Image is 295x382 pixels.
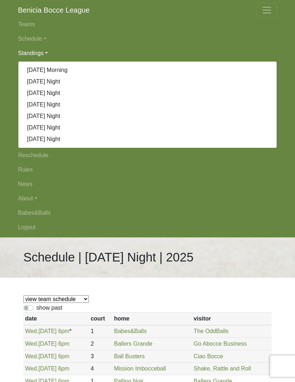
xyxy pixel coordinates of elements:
[89,313,112,325] th: court
[18,32,277,46] a: Schedule
[18,99,277,110] a: [DATE] Night
[194,353,223,359] a: Ciao Bocce
[18,148,277,163] a: Reschedule
[18,163,277,177] a: Rules
[18,191,277,206] a: About
[18,133,277,145] a: [DATE] Night
[18,3,90,17] a: Benicia Bocce League
[18,110,277,122] a: [DATE] Night
[18,87,277,99] a: [DATE] Night
[194,365,251,372] a: Shake, Rattle and Roll
[23,313,89,325] th: date
[257,3,277,17] button: Toggle navigation
[18,76,277,87] a: [DATE] Night
[112,313,192,325] th: home
[114,353,145,359] a: Ball Busters
[194,328,228,334] a: The OddBalls
[18,64,277,76] a: [DATE] Morning
[36,304,62,312] label: show past
[89,338,112,350] td: 2
[18,61,277,148] div: Standings
[18,220,277,235] a: Logout
[89,350,112,363] td: 3
[194,341,247,347] a: Go Abocce Business
[18,122,277,133] a: [DATE] Night
[25,353,69,359] a: Wed.[DATE] 6pm
[25,328,69,334] a: Wed.[DATE] 6pm
[114,365,166,372] a: Mission Imbocceball
[18,177,277,191] a: News
[25,328,38,334] span: Wed.
[18,17,277,32] a: Teams
[25,365,38,372] span: Wed.
[25,341,38,347] span: Wed.
[25,341,69,347] a: Wed.[DATE] 6pm
[89,363,112,375] td: 4
[23,250,194,265] h1: Schedule | [DATE] Night | 2025
[18,206,277,220] a: Babes&Balls
[114,328,147,334] a: Babes&Balls
[114,341,153,347] a: Ballers Grande
[18,46,277,60] a: Standings
[25,365,69,372] a: Wed.[DATE] 6pm
[25,353,38,359] span: Wed.
[89,325,112,338] td: 1
[192,313,272,325] th: visitor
